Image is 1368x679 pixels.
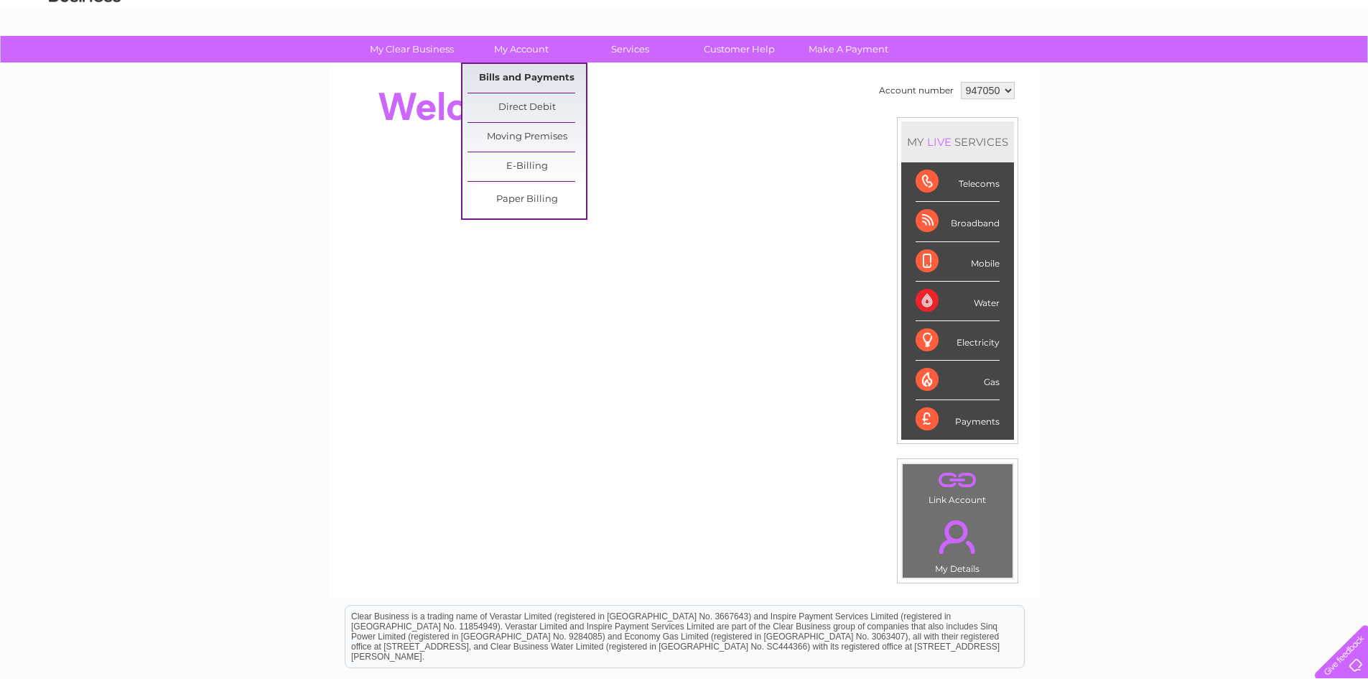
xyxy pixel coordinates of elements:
[1191,61,1234,72] a: Telecoms
[916,162,1000,202] div: Telecoms
[924,135,954,149] div: LIVE
[1321,61,1354,72] a: Log out
[789,36,908,63] a: Make A Payment
[1272,61,1308,72] a: Contact
[916,321,1000,361] div: Electricity
[467,93,586,122] a: Direct Debit
[916,202,1000,241] div: Broadband
[1243,61,1264,72] a: Blog
[467,64,586,93] a: Bills and Payments
[1097,7,1196,25] a: 0333 014 3131
[1115,61,1143,72] a: Water
[467,152,586,181] a: E-Billing
[902,463,1013,509] td: Link Account
[916,361,1000,400] div: Gas
[571,36,689,63] a: Services
[875,78,957,103] td: Account number
[916,282,1000,321] div: Water
[902,508,1013,578] td: My Details
[462,36,580,63] a: My Account
[906,512,1009,562] a: .
[48,37,121,81] img: logo.png
[680,36,799,63] a: Customer Help
[916,242,1000,282] div: Mobile
[906,468,1009,493] a: .
[467,123,586,152] a: Moving Premises
[916,400,1000,439] div: Payments
[901,121,1014,162] div: MY SERVICES
[1151,61,1183,72] a: Energy
[345,8,1024,70] div: Clear Business is a trading name of Verastar Limited (registered in [GEOGRAPHIC_DATA] No. 3667643...
[353,36,471,63] a: My Clear Business
[467,185,586,214] a: Paper Billing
